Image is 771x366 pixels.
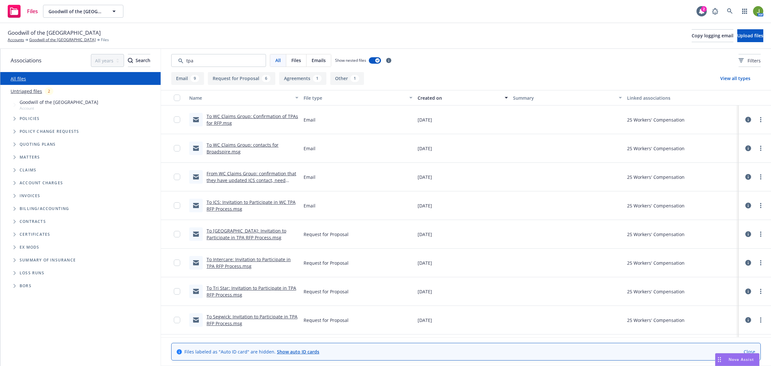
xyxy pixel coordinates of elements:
[207,285,296,298] a: To Tri Star: Invitation to Participate in TPA RFP Process.msg
[20,99,98,105] span: Goodwill of the [GEOGRAPHIC_DATA]
[692,29,733,42] button: Copy logging email
[20,130,79,133] span: Policy change requests
[312,57,326,64] span: Emails
[304,95,406,101] div: File type
[304,202,315,209] span: Email
[627,288,685,295] div: 25 Workers' Compensation
[207,199,296,212] a: To ICS: Invitation to Participate in WC TPA RFP Process.msg
[189,95,291,101] div: Name
[275,57,281,64] span: All
[20,181,63,185] span: Account charges
[20,155,40,159] span: Matters
[313,75,322,82] div: 1
[207,113,298,126] a: To WC Claims Group: Confirmation of TPAs for RFP.msg
[20,142,56,146] span: Quoting plans
[744,348,755,355] a: Close
[753,6,763,16] img: photo
[20,258,76,262] span: Summary of insurance
[20,105,98,111] span: Account
[510,90,625,105] button: Summary
[128,54,150,67] button: SearchSearch
[262,75,270,82] div: 6
[757,116,765,124] a: more
[415,90,510,105] button: Created on
[715,353,759,366] button: Nova Assist
[208,72,275,85] button: Request for Proposal
[11,88,42,95] a: Untriaged files
[20,233,50,236] span: Certificates
[277,349,319,355] a: Show auto ID cards
[757,202,765,209] a: more
[207,256,291,269] a: To Intercare: Invitation to Participate in TPA RFP Process.msg
[627,174,685,180] div: 25 Workers' Compensation
[757,288,765,295] a: more
[304,174,315,180] span: Email
[20,194,40,198] span: Invoices
[418,95,501,101] div: Created on
[335,58,366,63] span: Show nested files
[729,357,754,362] span: Nova Assist
[291,57,301,64] span: Files
[191,75,199,82] div: 9
[11,56,41,65] span: Associations
[757,259,765,267] a: more
[29,37,96,43] a: Goodwill of the [GEOGRAPHIC_DATA]
[625,90,739,105] button: Linked associations
[723,5,736,18] a: Search
[710,72,761,85] button: View all types
[20,245,39,249] span: Ex Mods
[207,228,286,241] a: To [GEOGRAPHIC_DATA]: Invitation to Participate in TPA RFP Process.msg
[20,220,46,224] span: Contracts
[171,54,266,67] input: Search by keyword...
[757,144,765,152] a: more
[174,260,180,266] input: Toggle Row Selected
[128,54,150,67] div: Search
[627,231,685,238] div: 25 Workers' Compensation
[739,57,761,64] span: Filters
[20,284,31,288] span: BORs
[174,202,180,209] input: Toggle Row Selected
[207,142,279,155] a: To WC Claims Group: contacts for Broadspire.msg
[692,32,733,39] span: Copy logging email
[174,174,180,180] input: Toggle Row Selected
[279,72,326,85] button: Agreements
[418,202,432,209] span: [DATE]
[49,8,104,15] span: Goodwill of the [GEOGRAPHIC_DATA]
[418,288,432,295] span: [DATE]
[8,29,101,37] span: Goodwill of the [GEOGRAPHIC_DATA]
[171,72,204,85] button: Email
[748,57,761,64] span: Filters
[513,95,615,101] div: Summary
[304,145,315,152] span: Email
[174,116,180,123] input: Toggle Row Selected
[101,37,109,43] span: Files
[738,5,751,18] a: Switch app
[0,97,161,202] div: Tree Example
[330,72,364,85] button: Other
[187,90,301,105] button: Name
[418,317,432,324] span: [DATE]
[45,87,53,95] div: 2
[709,5,722,18] a: Report a Bug
[627,145,685,152] div: 25 Workers' Compensation
[128,58,133,63] svg: Search
[418,174,432,180] span: [DATE]
[701,6,707,12] div: 2
[418,231,432,238] span: [DATE]
[757,316,765,324] a: more
[627,260,685,266] div: 25 Workers' Compensation
[627,317,685,324] div: 25 Workers' Compensation
[174,95,180,101] input: Select all
[8,37,24,43] a: Accounts
[207,170,296,190] a: From WC Claims Group: confirmation that they have updated ICS contact, need Broadspire.msg
[0,202,161,292] div: Folder Tree Example
[174,317,180,323] input: Toggle Row Selected
[739,54,761,67] button: Filters
[757,173,765,181] a: more
[627,202,685,209] div: 25 Workers' Compensation
[20,168,36,172] span: Claims
[184,348,319,355] span: Files labeled as "Auto ID card" are hidden.
[418,116,432,123] span: [DATE]
[20,117,40,121] span: Policies
[418,260,432,266] span: [DATE]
